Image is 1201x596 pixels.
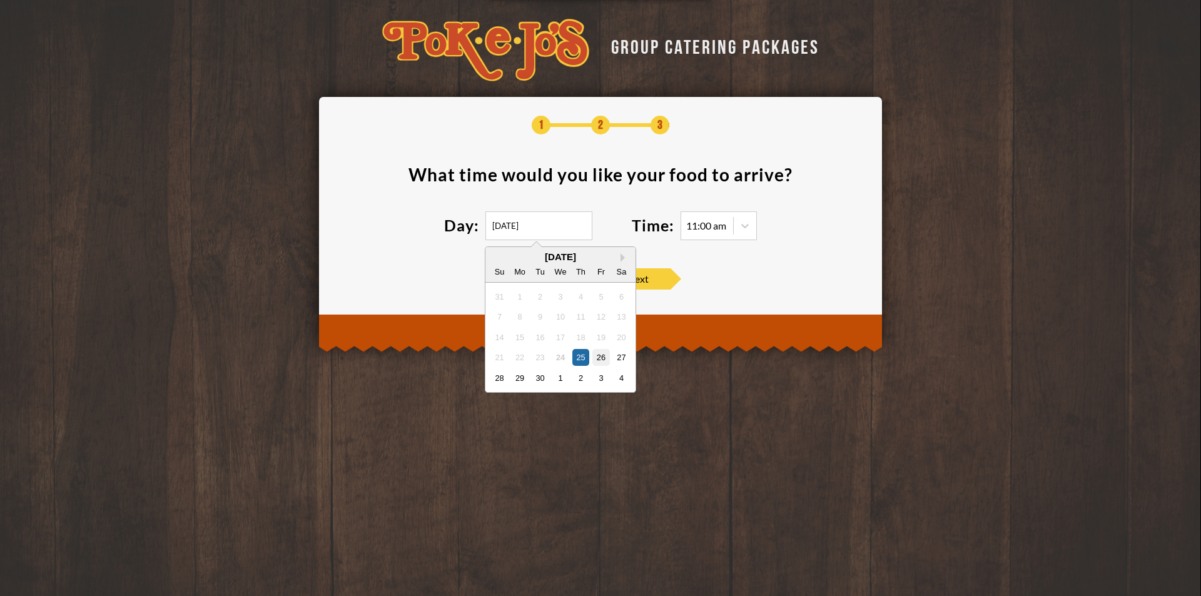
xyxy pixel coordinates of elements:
span: Next [605,268,671,290]
div: Not available Thursday, September 4th, 2025 [572,288,589,305]
label: Day: [444,218,479,233]
div: GROUP CATERING PACKAGES [602,33,819,57]
span: 2 [591,116,610,134]
div: Mo [512,263,529,280]
div: Sa [613,263,630,280]
div: [DATE] [485,252,636,261]
div: Not available Monday, September 8th, 2025 [512,308,529,325]
img: logo-34603ddf.svg [382,19,589,81]
div: Not available Friday, September 19th, 2025 [592,328,609,345]
div: Choose Thursday, September 25th, 2025 [572,349,589,366]
div: Not available Tuesday, September 9th, 2025 [532,308,549,325]
div: Fr [592,263,609,280]
div: Not available Monday, September 15th, 2025 [512,328,529,345]
div: Not available Friday, September 12th, 2025 [592,308,609,325]
div: Choose Tuesday, September 30th, 2025 [532,369,549,386]
div: Choose Saturday, October 4th, 2025 [613,369,630,386]
span: 3 [651,116,669,134]
div: Choose Thursday, October 2nd, 2025 [572,369,589,386]
div: Not available Saturday, September 20th, 2025 [613,328,630,345]
div: Not available Tuesday, September 16th, 2025 [532,328,549,345]
div: Choose Sunday, September 28th, 2025 [491,369,508,386]
div: 11:00 am [686,221,726,231]
div: month 2025-09 [489,286,631,388]
div: Not available Sunday, August 31st, 2025 [491,288,508,305]
button: Next Month [621,253,629,262]
span: 1 [532,116,550,134]
div: Choose Wednesday, October 1st, 2025 [552,369,569,386]
div: Not available Wednesday, September 3rd, 2025 [552,288,569,305]
div: Choose Saturday, September 27th, 2025 [613,349,630,366]
div: Not available Wednesday, September 17th, 2025 [552,328,569,345]
div: Su [491,263,508,280]
div: Not available Saturday, September 6th, 2025 [613,288,630,305]
div: Choose Friday, September 26th, 2025 [592,349,609,366]
div: Not available Wednesday, September 24th, 2025 [552,349,569,366]
div: Not available Monday, September 22nd, 2025 [512,349,529,366]
div: Choose Monday, September 29th, 2025 [512,369,529,386]
div: Not available Monday, September 1st, 2025 [512,288,529,305]
div: Not available Tuesday, September 2nd, 2025 [532,288,549,305]
div: Not available Sunday, September 14th, 2025 [491,328,508,345]
div: What time would you like your food to arrive ? [408,166,793,183]
div: Tu [532,263,549,280]
div: Not available Saturday, September 13th, 2025 [613,308,630,325]
div: Not available Friday, September 5th, 2025 [592,288,609,305]
div: Not available Sunday, September 21st, 2025 [491,349,508,366]
div: Choose Friday, October 3rd, 2025 [592,369,609,386]
div: Not available Sunday, September 7th, 2025 [491,308,508,325]
div: We [552,263,569,280]
div: Not available Tuesday, September 23rd, 2025 [532,349,549,366]
label: Time: [632,218,674,233]
div: Th [572,263,589,280]
div: Not available Thursday, September 11th, 2025 [572,308,589,325]
div: Not available Thursday, September 18th, 2025 [572,328,589,345]
div: Not available Wednesday, September 10th, 2025 [552,308,569,325]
